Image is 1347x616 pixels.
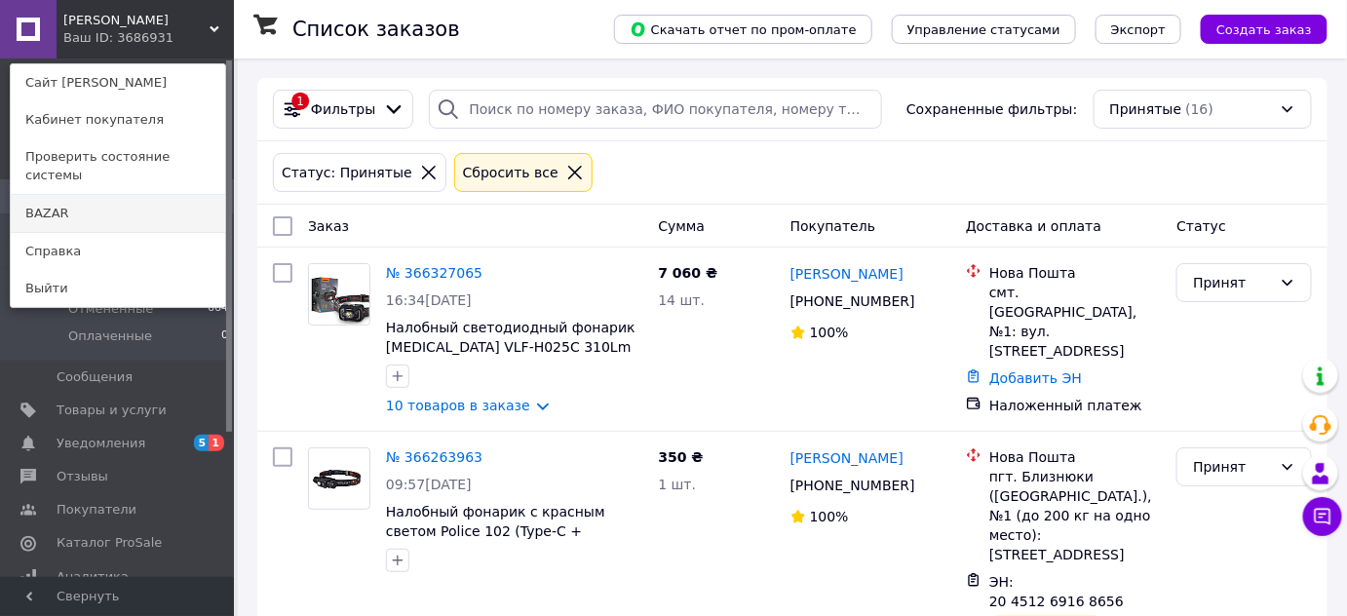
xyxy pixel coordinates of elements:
a: Кабинет покупателя [11,101,225,138]
span: Отзывы [57,468,108,485]
div: Принят [1193,272,1272,293]
a: [PERSON_NAME] [790,264,904,284]
a: Создать заказ [1181,20,1328,36]
span: Сообщения [57,368,133,386]
h1: Список заказов [292,18,460,41]
button: Скачать отчет по пром-оплате [614,15,872,44]
span: Оплаченные [68,327,152,345]
span: 100% [810,509,849,524]
div: Наложенный платеж [989,396,1161,415]
div: смт. [GEOGRAPHIC_DATA], №1: вул. [STREET_ADDRESS] [989,283,1161,361]
a: Справка [11,233,225,270]
button: Чат с покупателем [1303,497,1342,536]
span: 7 060 ₴ [658,265,717,281]
a: Фото товару [308,263,370,326]
span: Товары и услуги [57,402,167,419]
span: Покупатель [790,218,876,234]
a: [PERSON_NAME] [790,448,904,468]
button: Экспорт [1096,15,1181,44]
span: Статус [1176,218,1226,234]
button: Управление статусами [892,15,1076,44]
span: Экспорт [1111,22,1166,37]
span: Заказ [308,218,349,234]
span: Создать заказ [1216,22,1312,37]
span: 1 шт. [658,477,696,492]
span: Сохраненные фильтры: [906,99,1077,119]
a: Налобный фонарик с красным светом Police 102 (Type-C + 1*18650) [386,504,605,558]
div: Ваш ID: 3686931 [63,29,145,47]
a: Фото товару [308,447,370,510]
span: Каталог ProSale [57,534,162,552]
div: Нова Пошта [989,447,1161,467]
input: Поиск по номеру заказа, ФИО покупателя, номеру телефона, Email, номеру накладной [429,90,882,129]
span: (16) [1185,101,1213,117]
span: [PHONE_NUMBER] [790,293,915,309]
span: Принятые [1110,99,1182,119]
span: Скачать отчет по пром-оплате [630,20,857,38]
a: Сайт [PERSON_NAME] [11,64,225,101]
img: Фото товару [309,448,369,509]
span: Управление статусами [907,22,1060,37]
a: 10 товаров в заказе [386,398,530,413]
span: 14 шт. [658,292,705,308]
span: Аналитика [57,568,129,586]
a: Добавить ЭН [989,370,1082,386]
span: 1 [209,435,224,451]
span: Отмененные [68,300,153,318]
div: Нова Пошта [989,263,1161,283]
span: [PHONE_NUMBER] [790,478,915,493]
a: № 366327065 [386,265,482,281]
span: Покупатели [57,501,136,519]
span: Сумма [658,218,705,234]
span: 5 [194,435,210,451]
a: Выйти [11,270,225,307]
span: Доставка и оплата [966,218,1101,234]
div: Сбросить все [459,162,562,183]
div: Статус: Принятые [278,162,416,183]
a: Проверить состояние системы [11,138,225,193]
img: Фото товару [309,264,369,325]
a: № 366263963 [386,449,482,465]
span: 0 [221,327,228,345]
div: пгт. Близнюки ([GEOGRAPHIC_DATA].), №1 (до 200 кг на одно место): [STREET_ADDRESS] [989,467,1161,564]
span: 664 [208,300,228,318]
span: Май Стор [63,12,210,29]
span: Уведомления [57,435,145,452]
div: Принят [1193,456,1272,478]
span: 350 ₴ [658,449,703,465]
button: Создать заказ [1201,15,1328,44]
a: BAZAR [11,195,225,232]
span: 16:34[DATE] [386,292,472,308]
span: ЭН: 20 4512 6916 8656 [989,574,1124,609]
span: 09:57[DATE] [386,477,472,492]
a: Налобный светодиодный фонарик [MEDICAL_DATA] VLF-H025C 310Lm 5000K [386,320,635,374]
span: Фильтры [311,99,375,119]
span: 100% [810,325,849,340]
